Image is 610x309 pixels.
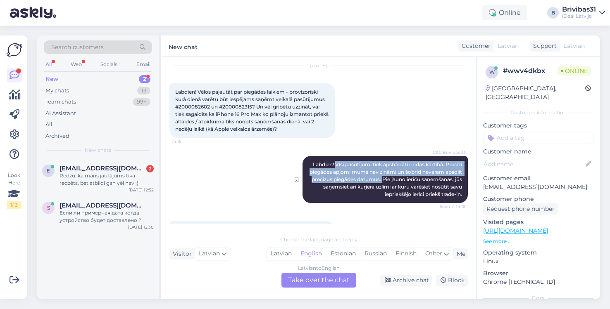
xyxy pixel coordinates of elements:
div: My chats [45,87,69,95]
div: Visitor [169,250,192,258]
div: Customer [458,42,491,50]
p: Chrome [TECHNICAL_ID] [483,278,593,286]
div: Extra [483,295,593,302]
p: Linux [483,257,593,266]
div: Russian [360,248,391,260]
div: Online [482,5,527,20]
img: Askly Logo [7,42,22,58]
div: Socials [99,59,119,70]
div: B [547,7,559,19]
div: 2 [146,165,154,172]
span: Latvian [498,42,519,50]
div: Archive chat [380,275,432,286]
div: All [44,59,53,70]
div: Choose the language and reply [169,236,468,243]
div: Take over the chat [281,273,356,288]
a: [URL][DOMAIN_NAME] [483,227,548,234]
p: Operating system [483,248,593,257]
div: Email [135,59,152,70]
p: Visited pages [483,218,593,226]
div: Brivibas31 [562,6,596,13]
div: All [45,120,52,129]
div: Customer information [483,109,593,116]
div: Block [436,275,468,286]
div: [DATE] 12:52 [129,187,154,193]
p: See more ... [483,238,593,245]
div: Support [530,42,557,50]
span: Search customers [51,43,104,52]
div: English [296,248,326,260]
div: Look Here [7,172,21,209]
div: Latvian [267,248,296,260]
span: 14:15 [172,138,203,144]
p: Customer tags [483,121,593,130]
p: [EMAIL_ADDRESS][DOMAIN_NAME] [483,183,593,191]
div: AI Assistant [45,109,76,118]
div: 99+ [133,98,150,106]
div: [DATE] 12:30 [128,224,154,230]
p: Customer name [483,147,593,156]
span: C&C Brīvības 31 [433,149,465,156]
span: w [489,69,495,75]
p: Browser [483,269,593,278]
span: e [47,167,50,174]
span: erecickis@gmail.com [60,165,145,172]
div: New [45,75,58,83]
span: Labdien! Vēlos pajautāt par piegādes laikiem - provizoriski kurā dienā varētu būt iespējams saņēm... [175,89,330,132]
div: Estonian [326,248,360,260]
p: Customer phone [483,195,593,203]
span: Seen ✓ 14:18 [434,203,465,210]
span: Online [558,66,591,75]
input: Add name [484,160,584,169]
div: Team chats [45,98,76,106]
div: Request phone number [483,203,558,215]
div: [GEOGRAPHIC_DATA], [GEOGRAPHIC_DATA] [486,84,585,101]
a: Brivibas31iDeal Latvija [562,6,605,19]
span: s [47,205,50,211]
div: [DATE] [169,62,468,69]
div: Finnish [391,248,421,260]
div: Archived [45,132,69,140]
div: 2 [139,75,150,83]
p: Customer email [483,174,593,183]
span: Other [425,250,442,257]
div: Redzu, ka mans jautājums tika redzēts, bet atbildi gan vēl nav :) [60,172,154,187]
span: sasa11693@icloud.com [60,202,145,209]
span: New chats [85,146,111,154]
span: Labdien! Visi pasūtījumi tiek apstrādāti rindas kārtībā. Precīzi piegādes apjomi mums nav zināmi ... [310,161,463,197]
div: Latvian to English [298,264,340,272]
span: Latvian [564,42,585,50]
span: Latvian [199,249,220,258]
div: iDeal Latvija [562,13,596,19]
label: New chat [169,40,198,52]
div: 13 [137,87,150,95]
div: 1 / 3 [7,201,21,209]
div: Me [453,250,465,258]
input: Add a tag [483,132,593,144]
div: Web [69,59,83,70]
div: Если ли примерная дата когда устройство будет доставлено ? [60,209,154,224]
div: # wwv4dkbx [503,66,558,76]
